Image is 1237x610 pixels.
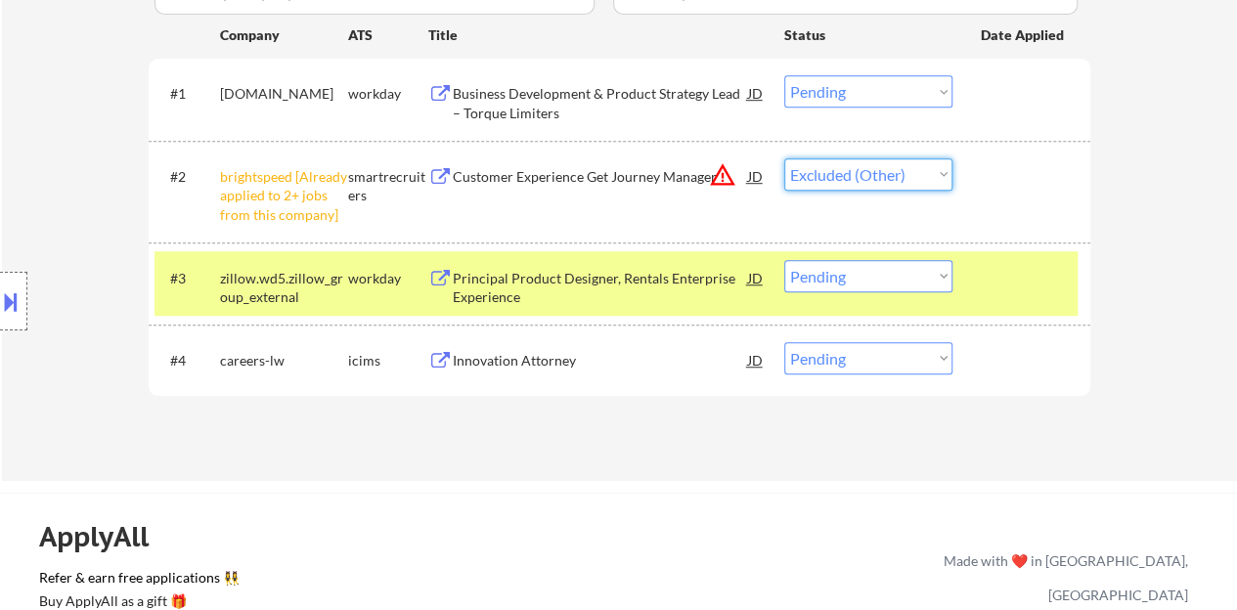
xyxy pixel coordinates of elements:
div: #1 [170,84,204,104]
div: workday [348,269,428,288]
div: JD [746,260,766,295]
div: ATS [348,25,428,45]
div: icims [348,351,428,370]
div: Principal Product Designer, Rentals Enterprise Experience [453,269,748,307]
div: [DOMAIN_NAME] [220,84,348,104]
div: JD [746,158,766,194]
div: JD [746,75,766,110]
div: Date Applied [981,25,1067,45]
div: Customer Experience Get Journey Manager [453,167,748,187]
div: Status [784,17,952,52]
div: Company [220,25,348,45]
div: ApplyAll [39,520,171,553]
button: warning_amber [709,161,736,189]
a: Refer & earn free applications 👯‍♀️ [39,571,535,591]
div: Innovation Attorney [453,351,748,370]
div: smartrecruiters [348,167,428,205]
div: workday [348,84,428,104]
div: Title [428,25,766,45]
div: Business Development & Product Strategy Lead – Torque Limiters [453,84,748,122]
div: JD [746,342,766,377]
div: Buy ApplyAll as a gift 🎁 [39,594,235,608]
